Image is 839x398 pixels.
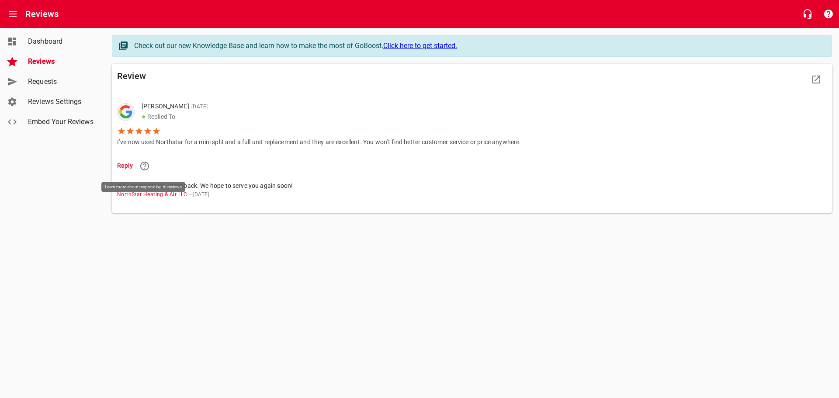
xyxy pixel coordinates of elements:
span: ● [142,112,146,121]
p: I’ve now used Northstar for a mini split and a full unit replacement and they are excellent. You ... [117,135,521,147]
img: google-dark.png [117,103,135,121]
button: Open drawer [2,3,23,24]
div: Check out our new Knowledge Base and learn how to make the most of GoBoost. [134,41,823,51]
h6: Reviews [25,7,59,21]
button: Support Portal [818,3,839,24]
span: Reviews Settings [28,97,94,107]
span: We appreciate your feedback. We hope to serve you again soon! [117,181,820,190]
p: [PERSON_NAME] [142,102,514,111]
span: NorthStar Heating & Air LLC. [117,191,189,197]
li: Reply [117,155,827,177]
span: Embed Your Reviews [28,117,94,127]
span: — [DATE] [117,190,820,199]
button: Live Chat [797,3,818,24]
span: Dashboard [28,36,94,47]
span: Requests [28,76,94,87]
a: View Review Site [806,69,827,90]
span: [DATE] [189,104,208,110]
p: Replied To [142,111,514,122]
div: Google [117,103,135,121]
a: Click here to get started. [383,42,457,50]
span: Reviews [28,56,94,67]
h6: Review [117,69,472,83]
